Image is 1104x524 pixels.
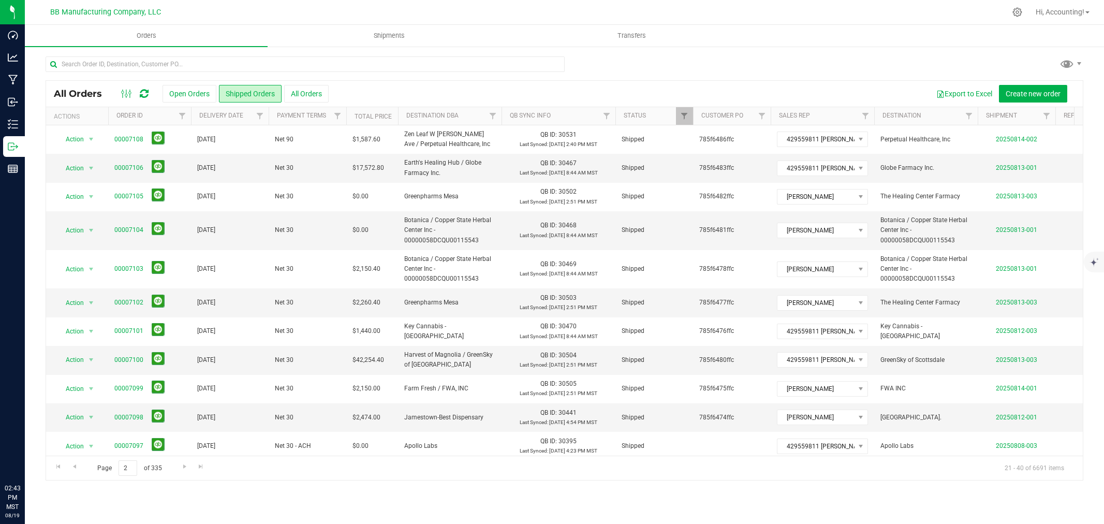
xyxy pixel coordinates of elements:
span: [PERSON_NAME] [777,262,855,276]
inline-svg: Dashboard [8,30,18,40]
span: Shipped [622,326,687,336]
span: [GEOGRAPHIC_DATA]. [880,413,971,423]
span: $17,572.80 [352,163,384,173]
input: 2 [119,460,137,476]
span: Net 30 [275,192,340,201]
span: Last Synced: [520,170,548,176]
span: $42,254.40 [352,355,384,365]
a: 20250813-003 [996,299,1037,306]
span: GreenSky of Scottsdale [880,355,971,365]
span: QB ID: [540,131,557,138]
span: $1,587.60 [352,135,380,144]
input: Search Order ID, Destination, Customer PO... [46,56,565,72]
span: Last Synced: [520,419,548,425]
span: Key Cannabis - [GEOGRAPHIC_DATA] [880,322,971,341]
span: [DATE] 2:40 PM MST [549,141,597,147]
a: 20250814-002 [996,136,1037,143]
span: 30468 [558,222,577,229]
span: Last Synced: [520,232,548,238]
span: select [85,190,98,204]
span: select [85,262,98,276]
span: [DATE] 2:51 PM MST [549,199,597,205]
span: $1,440.00 [352,326,380,336]
span: Action [56,324,84,339]
a: 00007099 [114,384,143,394]
a: Orders [25,25,268,47]
span: [DATE] 2:51 PM MST [549,390,597,396]
span: 785f6482ffc [699,192,764,201]
span: 30503 [558,294,577,301]
span: Transfers [603,31,660,40]
span: 785f6477ffc [699,298,764,308]
a: Shipment [986,112,1017,119]
span: Action [56,382,84,396]
span: Botanica / Copper State Herbal Center Inc - 00000058DCQU00115543 [880,254,971,284]
a: Order ID [116,112,143,119]
span: $0.00 [352,441,369,451]
a: Filter [329,107,346,125]
span: Action [56,161,84,176]
a: Customer PO [701,112,743,119]
span: Last Synced: [520,199,548,205]
span: $2,474.00 [352,413,380,423]
span: Shipped [622,264,687,274]
span: Shipped [622,384,687,394]
span: 785f6476ffc [699,326,764,336]
a: Filter [857,107,874,125]
a: Destination [882,112,921,119]
button: Shipped Orders [219,85,282,103]
span: Action [56,439,84,454]
span: Net 30 [275,326,340,336]
span: Last Synced: [520,304,548,310]
span: QB ID: [540,159,557,167]
span: 30441 [558,409,577,416]
span: Action [56,190,84,204]
span: 30470 [558,323,577,330]
span: BB Manufacturing Company, LLC [50,8,161,17]
span: 785f6481ffc [699,225,764,235]
span: Key Cannabis - [GEOGRAPHIC_DATA] [404,322,495,341]
button: Create new order [999,85,1067,103]
span: Shipped [622,413,687,423]
span: [DATE] [197,326,215,336]
span: QB ID: [540,438,557,445]
span: [DATE] 8:44 AM MST [549,170,598,176]
a: Filter [598,107,615,125]
span: 30469 [558,260,577,268]
a: Filter [676,107,693,125]
a: 00007097 [114,441,143,451]
span: 785f6478ffc [699,264,764,274]
inline-svg: Reports [8,164,18,174]
a: Sales Rep [779,112,810,119]
a: 20250813-001 [996,226,1037,234]
span: select [85,439,98,454]
span: Shipped [622,225,687,235]
a: 20250812-001 [996,414,1037,421]
span: Net 30 [275,225,340,235]
span: select [85,410,98,425]
span: The Healing Center Farmacy [880,298,971,308]
span: 30467 [558,159,577,167]
a: 00007104 [114,225,143,235]
span: QB ID: [540,260,557,268]
span: select [85,382,98,396]
a: 20250812-003 [996,327,1037,334]
span: Greenpharms Mesa [404,298,495,308]
span: Net 30 [275,413,340,423]
span: Orders [123,31,170,40]
span: Action [56,296,84,310]
span: [PERSON_NAME] [777,190,855,204]
span: [DATE] 4:54 PM MST [549,419,597,425]
span: Shipped [622,355,687,365]
a: Delivery Date [199,112,243,119]
a: 00007105 [114,192,143,201]
span: Net 30 [275,264,340,274]
span: Action [56,262,84,276]
inline-svg: Inventory [8,119,18,129]
span: [DATE] [197,441,215,451]
span: [DATE] [197,298,215,308]
span: 429559811 [PERSON_NAME] [777,132,855,147]
a: Go to the first page [51,460,66,474]
a: Filter [1038,107,1055,125]
span: Page of 335 [89,460,170,476]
